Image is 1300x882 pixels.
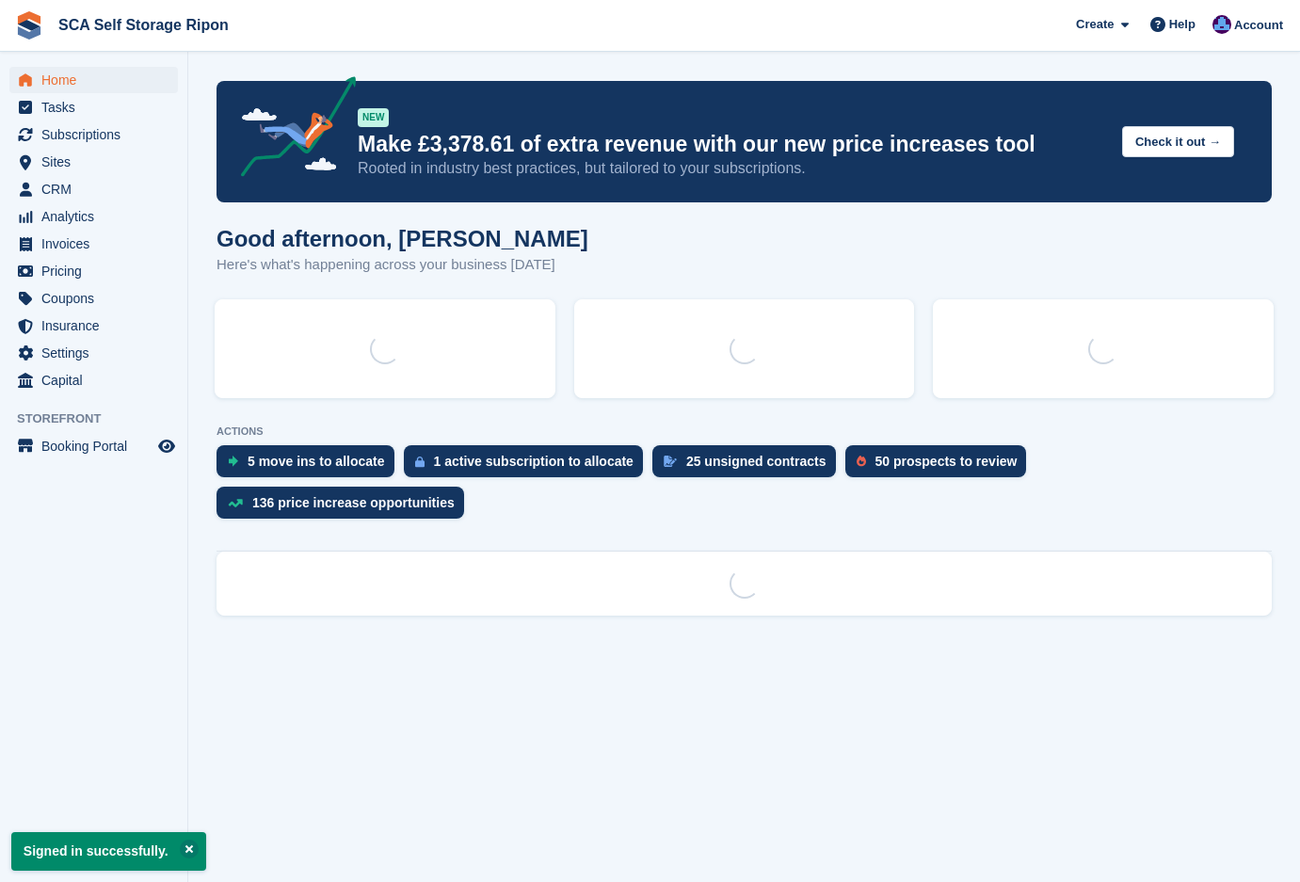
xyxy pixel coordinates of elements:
[217,487,473,528] a: 136 price increase opportunities
[11,832,206,871] p: Signed in successfully.
[686,454,827,469] div: 25 unsigned contracts
[664,456,677,467] img: contract_signature_icon-13c848040528278c33f63329250d36e43548de30e8caae1d1a13099fd9432cc5.svg
[404,445,652,487] a: 1 active subscription to allocate
[358,108,389,127] div: NEW
[1122,126,1234,157] button: Check it out →
[9,149,178,175] a: menu
[17,409,187,428] span: Storefront
[415,456,425,468] img: active_subscription_to_allocate_icon-d502201f5373d7db506a760aba3b589e785aa758c864c3986d89f69b8ff3...
[217,445,404,487] a: 5 move ins to allocate
[41,121,154,148] span: Subscriptions
[41,176,154,202] span: CRM
[41,149,154,175] span: Sites
[41,285,154,312] span: Coupons
[15,11,43,40] img: stora-icon-8386f47178a22dfd0bd8f6a31ec36ba5ce8667c1dd55bd0f319d3a0aa187defe.svg
[41,433,154,459] span: Booking Portal
[434,454,634,469] div: 1 active subscription to allocate
[217,425,1272,438] p: ACTIONS
[41,67,154,93] span: Home
[228,499,243,507] img: price_increase_opportunities-93ffe204e8149a01c8c9dc8f82e8f89637d9d84a8eef4429ea346261dce0b2c0.svg
[217,254,588,276] p: Here's what's happening across your business [DATE]
[1234,16,1283,35] span: Account
[9,340,178,366] a: menu
[1076,15,1114,34] span: Create
[1169,15,1196,34] span: Help
[1212,15,1231,34] img: Sarah Race
[41,367,154,393] span: Capital
[9,367,178,393] a: menu
[857,456,866,467] img: prospect-51fa495bee0391a8d652442698ab0144808aea92771e9ea1ae160a38d050c398.svg
[358,158,1107,179] p: Rooted in industry best practices, but tailored to your subscriptions.
[51,9,236,40] a: SCA Self Storage Ripon
[9,121,178,148] a: menu
[875,454,1018,469] div: 50 prospects to review
[845,445,1036,487] a: 50 prospects to review
[9,285,178,312] a: menu
[155,435,178,457] a: Preview store
[41,94,154,120] span: Tasks
[9,176,178,202] a: menu
[41,258,154,284] span: Pricing
[9,433,178,459] a: menu
[248,454,385,469] div: 5 move ins to allocate
[9,67,178,93] a: menu
[225,76,357,184] img: price-adjustments-announcement-icon-8257ccfd72463d97f412b2fc003d46551f7dbcb40ab6d574587a9cd5c0d94...
[9,258,178,284] a: menu
[9,94,178,120] a: menu
[652,445,845,487] a: 25 unsigned contracts
[41,313,154,339] span: Insurance
[252,495,455,510] div: 136 price increase opportunities
[358,131,1107,158] p: Make £3,378.61 of extra revenue with our new price increases tool
[41,203,154,230] span: Analytics
[41,231,154,257] span: Invoices
[41,340,154,366] span: Settings
[9,203,178,230] a: menu
[9,313,178,339] a: menu
[228,456,238,467] img: move_ins_to_allocate_icon-fdf77a2bb77ea45bf5b3d319d69a93e2d87916cf1d5bf7949dd705db3b84f3ca.svg
[217,226,588,251] h1: Good afternoon, [PERSON_NAME]
[9,231,178,257] a: menu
